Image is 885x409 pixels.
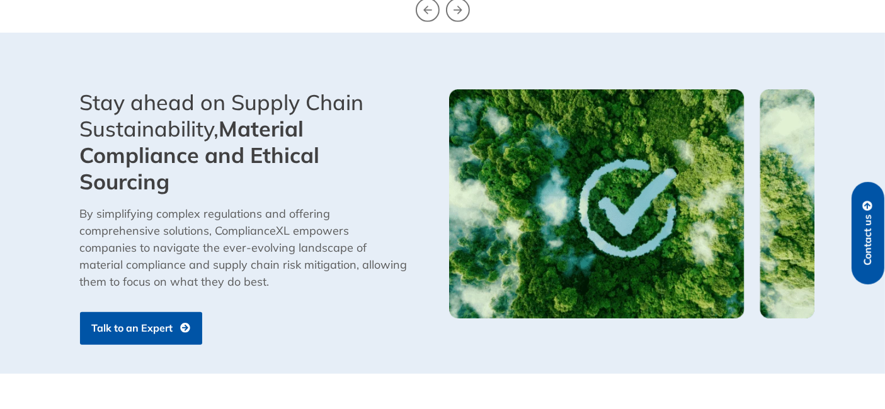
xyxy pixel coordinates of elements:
img: Stay ahead on Supply Chain Sustainability, Material Compliance and Ethical Sourcing [449,89,814,318]
span: Contact us [862,215,874,266]
a: Contact us [852,182,884,284]
div: 1 of 1 [449,89,814,318]
b: Material Compliance and Ethical Sourcing [80,115,320,195]
div: Stay ahead on Supply Chain Sustainability, [80,89,437,195]
span: Talk to an Expert [92,323,173,334]
p: By simplifying complex regulations and offering comprehensive solutions, ComplianceXL empowers co... [80,205,409,290]
a: Talk to an Expert [80,312,202,345]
